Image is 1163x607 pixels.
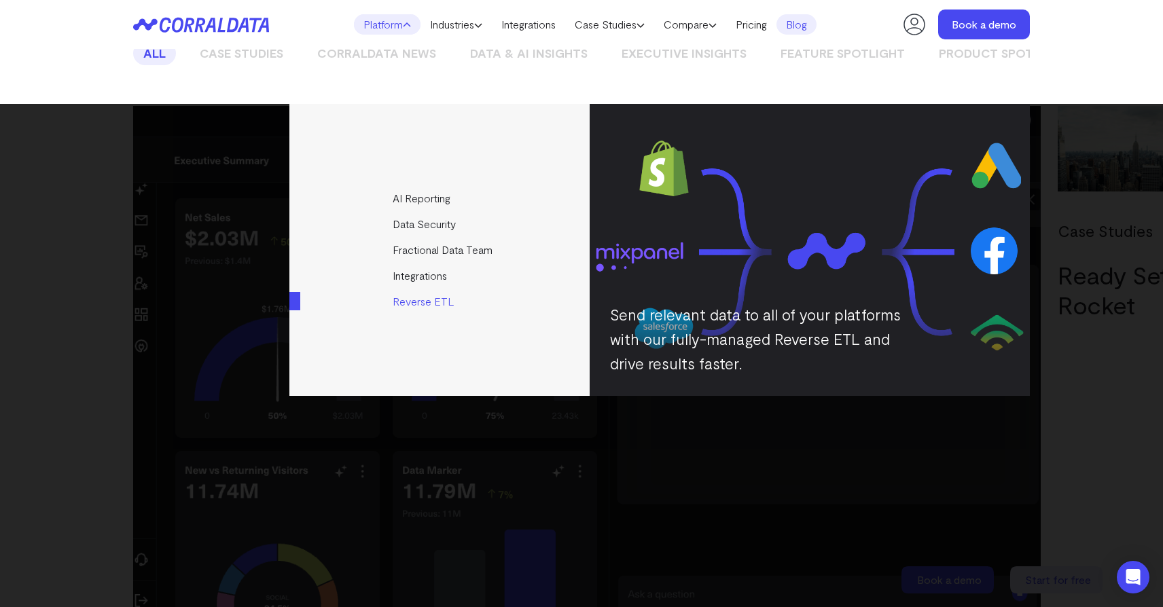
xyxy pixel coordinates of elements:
a: Feature Spotlight [770,41,915,65]
a: AI Reporting [289,185,592,211]
a: Case Studies [190,41,293,65]
a: Data & AI Insights [460,41,598,65]
a: Pricing [726,14,776,35]
a: Platform [354,14,421,35]
a: All [133,41,176,65]
a: Blog [776,14,817,35]
a: Case Studies [565,14,654,35]
a: Reverse ETL [289,289,592,314]
a: Compare [654,14,726,35]
a: Book a demo [938,10,1030,39]
a: CorralData News [307,41,446,65]
a: Integrations [492,14,565,35]
a: Industries [421,14,492,35]
div: Open Intercom Messenger [1117,561,1149,593]
a: Data Security [289,211,592,237]
a: Integrations [289,263,592,289]
p: Send relevant data to all of your platforms with our fully-managed Reverse ETL and drive results ... [610,302,916,375]
a: Executive Insights [611,41,757,65]
a: Product Spotlight [929,41,1079,65]
a: Fractional Data Team [289,237,592,263]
